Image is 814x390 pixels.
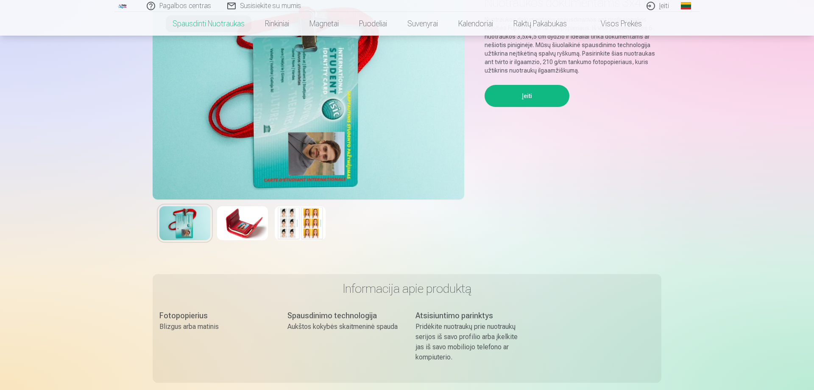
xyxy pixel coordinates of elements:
[255,12,299,36] a: Rinkiniai
[162,12,255,36] a: Spausdinti nuotraukas
[287,310,399,322] div: Spausdinimo technologija
[485,15,661,75] p: Nuotraukos dokumentams spausdinamos ant profesionalios kokybės Fuji Film Crystal fotopopieriaus. ...
[159,310,270,322] div: Fotopopierius
[448,12,503,36] a: Kalendoriai
[485,85,569,107] button: Įeiti
[299,12,349,36] a: Magnetai
[503,12,577,36] a: Raktų pakabukas
[397,12,448,36] a: Suvenyrai
[349,12,397,36] a: Puodeliai
[287,322,399,332] div: Aukštos kokybės skaitmeninė spauda
[159,322,270,332] div: Blizgus arba matinis
[415,310,527,322] div: Atsisiuntimo parinktys
[118,3,127,8] img: /fa2
[159,281,655,296] h3: Informacija apie produktą
[415,322,527,362] div: Pridėkite nuotraukų prie nuotraukų serijos iš savo profilio arba įkelkite jas iš savo mobiliojo t...
[577,12,652,36] a: Visos prekės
